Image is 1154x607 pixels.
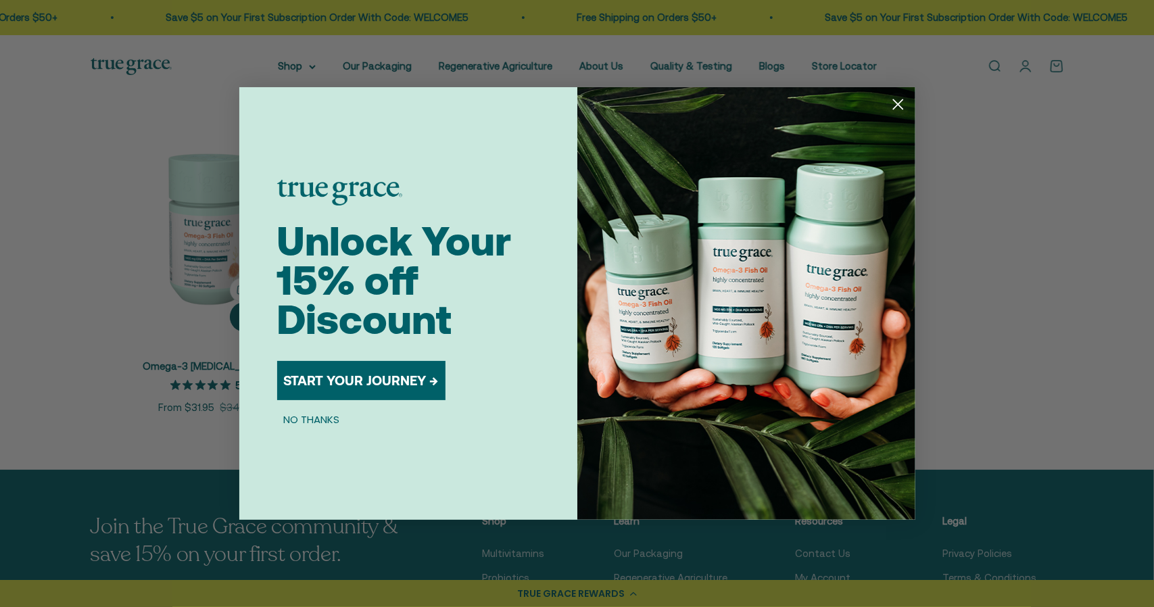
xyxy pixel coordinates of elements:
[277,361,446,400] button: START YOUR JOURNEY →
[277,411,347,427] button: NO THANKS
[277,180,402,205] img: logo placeholder
[277,218,512,343] span: Unlock Your 15% off Discount
[886,93,910,116] button: Close dialog
[577,87,915,520] img: 098727d5-50f8-4f9b-9554-844bb8da1403.jpeg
